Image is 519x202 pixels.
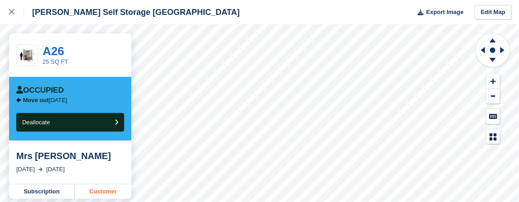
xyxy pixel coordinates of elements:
[22,119,50,126] span: Deallocate
[16,98,21,103] img: arrow-left-icn-90495f2de72eb5bd0bd1c3c35deca35cc13f817d75bef06ecd7c0b315636ce7e.svg
[43,58,68,65] a: 25 SQ FT
[486,109,500,124] button: Keyboard Shortcuts
[9,184,75,199] a: Subscription
[486,74,500,89] button: Zoom In
[486,89,500,104] button: Zoom Out
[16,113,124,132] button: Deallocate
[17,47,38,63] img: 25.jpg
[24,7,240,18] div: [PERSON_NAME] Self Storage [GEOGRAPHIC_DATA]
[75,184,131,199] a: Customer
[23,97,67,104] p: [DATE]
[23,97,49,103] span: Move out
[43,44,64,58] a: A26
[412,5,464,20] button: Export Image
[426,8,463,17] span: Export Image
[16,150,124,161] div: Mrs [PERSON_NAME]
[16,86,64,95] div: Occupied
[46,165,65,174] div: [DATE]
[16,165,35,174] div: [DATE]
[38,168,43,171] img: arrow-right-light-icn-cde0832a797a2874e46488d9cf13f60e5c3a73dbe684e267c42b8395dfbc2abf.svg
[475,5,512,20] a: Edit Map
[486,129,500,144] button: Map Legend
